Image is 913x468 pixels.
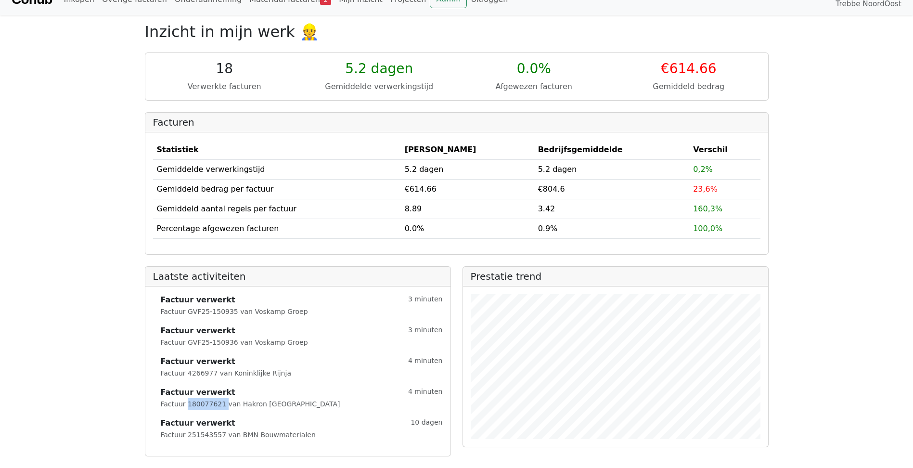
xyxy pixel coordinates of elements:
small: Factuur 4266977 van Koninklijke Rijnja [161,369,291,377]
strong: Factuur verwerkt [161,294,235,306]
th: Statistiek [153,140,401,160]
td: 5.2 dagen [401,159,534,179]
td: €804.6 [534,179,690,199]
strong: Factuur verwerkt [161,417,235,429]
div: 18 [153,61,296,77]
span: 100,0% [693,224,722,233]
td: Gemiddeld bedrag per factuur [153,179,401,199]
h2: Laatste activiteiten [153,271,443,282]
span: 160,3% [693,204,722,213]
td: 5.2 dagen [534,159,690,179]
small: Factuur GVF25-150935 van Voskamp Groep [161,308,308,315]
small: Factuur 180077621 van Hakron [GEOGRAPHIC_DATA] [161,400,340,408]
td: Percentage afgewezen facturen [153,219,401,238]
td: 8.89 [401,199,534,219]
div: Gemiddelde verwerkingstijd [308,81,451,92]
h2: Prestatie trend [471,271,760,282]
small: 10 dagen [411,417,442,429]
strong: Factuur verwerkt [161,387,235,398]
small: 4 minuten [408,387,443,398]
th: [PERSON_NAME] [401,140,534,160]
small: 4 minuten [408,356,443,367]
th: Verschil [689,140,760,160]
small: 3 minuten [408,294,443,306]
td: €614.66 [401,179,534,199]
small: Factuur 251543557 van BMN Bouwmaterialen [161,431,316,439]
small: Factuur GVF25-150936 van Voskamp Groep [161,338,308,346]
div: €614.66 [617,61,760,77]
div: 0.0% [463,61,606,77]
span: 23,6% [693,184,718,194]
div: Gemiddeld bedrag [617,81,760,92]
td: 0.0% [401,219,534,238]
small: 3 minuten [408,325,443,337]
div: 5.2 dagen [308,61,451,77]
div: Afgewezen facturen [463,81,606,92]
h2: Inzicht in mijn werk 👷 [145,23,769,41]
strong: Factuur verwerkt [161,356,235,367]
div: Verwerkte facturen [153,81,296,92]
td: 0.9% [534,219,690,238]
td: Gemiddeld aantal regels per factuur [153,199,401,219]
td: Gemiddelde verwerkingstijd [153,159,401,179]
span: 0,2% [693,165,713,174]
th: Bedrijfsgemiddelde [534,140,690,160]
h2: Facturen [153,117,760,128]
strong: Factuur verwerkt [161,325,235,337]
td: 3.42 [534,199,690,219]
